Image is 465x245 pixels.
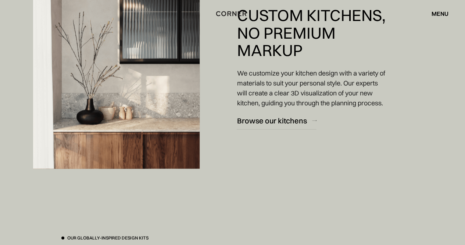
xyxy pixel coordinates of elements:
[67,235,148,241] div: Our globally-inspired design kits
[237,68,386,108] p: We customize your kitchen design with a variety of materials to suit your personal style. Our exp...
[424,7,448,20] div: menu
[237,116,307,126] div: Browse our kitchens
[432,11,448,17] div: menu
[214,9,251,18] a: home
[237,7,386,59] h2: Custom Kitchens, No Premium Markup
[237,112,316,130] a: Browse our kitchens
